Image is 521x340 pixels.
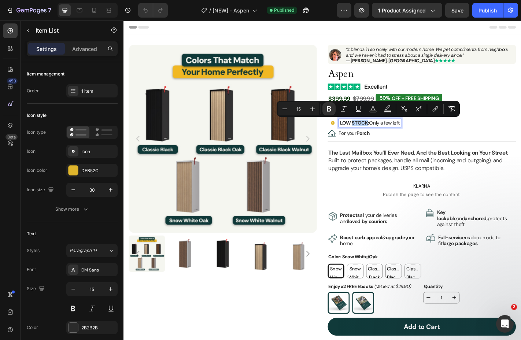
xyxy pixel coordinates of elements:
p: Item List [36,26,98,35]
div: Rich Text Editor. Editing area: main [238,109,307,118]
strong: $499 [285,97,299,104]
strong: Protects [239,212,261,219]
div: Icon [27,148,36,155]
strong: — [PERSON_NAME], [GEOGRAPHIC_DATA] [246,41,344,48]
span: Save [451,7,463,14]
p: For your [238,121,272,128]
img: gempages_500544596573422822-d567fc2a-6572-4bd3-b41e-5a9720ed68f5.jpg [227,32,241,45]
p: Built to protect packages, handle all mail (incoming and outgoing), and upgrade your home's desig... [226,142,433,167]
button: decrement [332,300,343,313]
span: Classic Black/Walnut [290,270,307,288]
p: & your home [239,237,324,250]
strong: ★★★★★ [344,41,367,48]
div: Font [27,266,36,273]
span: Snow White/Oak [227,270,243,288]
div: Icon style [27,112,47,119]
div: Quantity [331,289,434,299]
span: 2 [511,304,517,310]
div: Color [27,324,38,331]
div: Icon [81,148,116,155]
span: Snow White/Walnut [247,270,265,288]
span: Classic Black/Oak [311,270,329,288]
p: mailbox made to fit [348,237,433,250]
div: Text [27,230,36,237]
i: “It blends in so nicely with our modern home. We get compliments from neighbors and we haven’t ha... [246,29,425,41]
div: Order [27,88,39,94]
div: Icon size [27,185,55,195]
button: Carousel Next Arrow [199,254,208,262]
span: / [209,7,211,14]
p: Advanced [72,45,97,53]
button: 1 product assigned [372,3,442,18]
span: 1 product assigned [378,7,426,14]
div: 1 item [81,88,116,95]
iframe: Design area [123,21,521,340]
button: Show more [27,203,118,216]
div: 450 [7,78,18,84]
div: Icon color [27,167,47,174]
img: gempages_500544596573422822-31bbf865-7410-4bf2-93f5-f8b00551ac49.svg [226,70,292,76]
span: Published [274,7,294,14]
strong: large packages [353,243,392,250]
button: Publish [472,3,503,18]
div: $399.99 [226,81,251,92]
strong: LOW STOCK: [239,110,271,117]
div: Styles [27,247,40,254]
button: increment [360,300,371,313]
span: Paragraph 1* [70,247,97,254]
div: Size [27,284,46,294]
p: and protects against theft [347,209,433,229]
i: (Valued at $29.90) [277,291,318,297]
div: DM Sans [81,267,116,273]
strong: Boost curb appeal [239,236,286,244]
div: Icon type [27,129,46,136]
div: Publish [478,7,497,14]
p: Only a few left [239,110,306,117]
strong: loved by couriers [248,218,292,226]
p: 7 [48,6,51,15]
p: all your deliveries and [239,212,325,225]
strong: The Last Mailbox You’ll Ever Need, And the Best Looking on Your Street [226,142,425,150]
span: Classic Black [269,270,286,288]
button: Save [445,3,469,18]
button: Paragraph 1* [66,244,118,257]
button: Carousel Back Arrow [12,254,21,262]
img: gempages_500544596573422822-254de80f-a881-4d8e-9c77-3a2465736a5e.jpg [254,301,276,323]
div: Beta [5,134,18,140]
p: Settings [36,45,57,53]
iframe: Intercom live chat [496,315,514,333]
div: Editor contextual toolbar [277,101,460,117]
strong: upgrade [290,236,311,244]
div: OFF + FREE SHIPPING [295,82,350,90]
strong: Enjoy x2 FREE Ebooks [226,291,276,297]
span: [NEW] - Aspen [213,7,249,14]
div: DFB52C [81,167,116,174]
img: gempages_500544596573422822-01be1aec-2b3e-4451-b98a-190f06afaf96.jpg [227,301,249,323]
p: Price increasing to after August batch sells out [239,97,365,104]
strong: Key lockable [347,208,368,222]
h1: Aspen [226,51,434,67]
strong: Porch [258,121,272,128]
div: $799.99 [253,81,278,92]
div: 50% [282,82,295,90]
div: Show more [55,206,89,213]
input: quantity [343,300,360,313]
strong: Full-service [348,236,377,244]
legend: Color: Snow White/Oak [226,257,282,266]
div: 2B2B2B [81,325,116,331]
strong: anchored, [377,215,403,222]
button: 7 [3,3,55,18]
div: Undo/Redo [138,3,168,18]
div: Item management [27,71,64,77]
span: Publish the page to see the content. [226,189,434,196]
button: Carousel Next Arrow [199,126,208,135]
span: KLARNA [226,178,434,187]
